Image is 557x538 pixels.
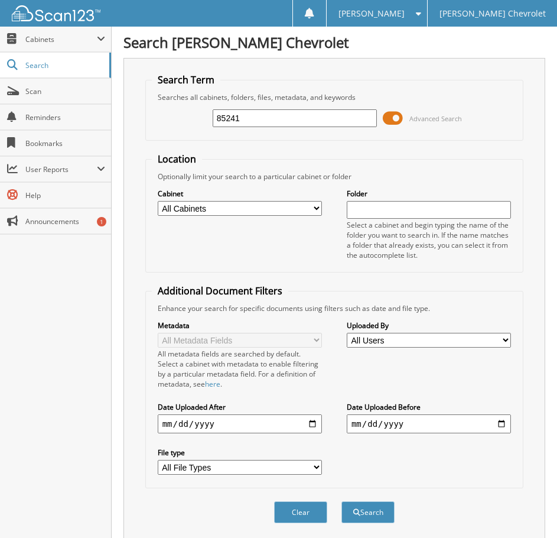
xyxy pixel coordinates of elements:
[158,448,322,458] label: File type
[12,5,100,21] img: scan123-logo-white.svg
[152,303,517,313] div: Enhance your search for specific documents using filters such as date and file type.
[341,501,395,523] button: Search
[347,414,511,433] input: end
[25,34,97,44] span: Cabinets
[158,414,322,433] input: start
[338,10,405,17] span: [PERSON_NAME]
[498,481,557,538] iframe: Chat Widget
[347,220,511,260] div: Select a cabinet and begin typing the name of the folder you want to search in. If the name match...
[152,284,288,297] legend: Additional Document Filters
[25,86,105,96] span: Scan
[25,60,103,70] span: Search
[97,217,106,226] div: 1
[25,138,105,148] span: Bookmarks
[25,216,105,226] span: Announcements
[152,153,202,166] legend: Location
[152,171,517,182] div: Optionally limit your search to a particular cabinet or folder
[25,190,105,200] span: Help
[158,189,322,199] label: Cabinet
[158,402,322,412] label: Date Uploaded After
[158,320,322,330] label: Metadata
[158,349,322,389] div: All metadata fields are searched by default. Select a cabinet with metadata to enable filtering b...
[25,112,105,122] span: Reminders
[205,379,220,389] a: here
[347,189,511,199] label: Folder
[347,320,511,330] label: Uploaded By
[152,92,517,102] div: Searches all cabinets, folders, files, metadata, and keywords
[123,33,545,52] h1: Search [PERSON_NAME] Chevrolet
[25,164,97,174] span: User Reports
[409,114,462,123] span: Advanced Search
[439,10,546,17] span: [PERSON_NAME] Chevrolet
[274,501,327,523] button: Clear
[347,402,511,412] label: Date Uploaded Before
[152,73,220,86] legend: Search Term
